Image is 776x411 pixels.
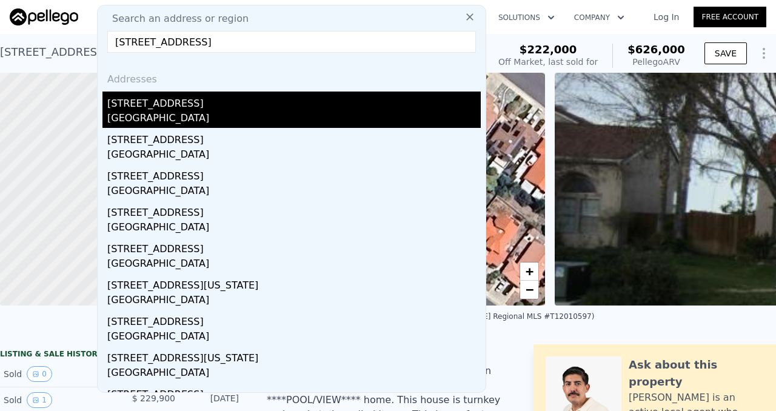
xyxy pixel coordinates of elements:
span: − [526,282,533,297]
div: Sold [4,392,112,408]
div: [STREET_ADDRESS] [107,201,481,220]
a: Zoom out [520,281,538,299]
span: $222,000 [520,43,577,56]
button: Company [564,7,634,28]
a: Free Account [694,7,766,27]
div: [STREET_ADDRESS][US_STATE] [107,273,481,293]
input: Enter an address, city, region, neighborhood or zip code [107,31,476,53]
div: [STREET_ADDRESS] [107,164,481,184]
div: Pellego ARV [627,56,685,68]
div: [GEOGRAPHIC_DATA] [107,293,481,310]
div: [STREET_ADDRESS] [107,237,481,256]
div: [GEOGRAPHIC_DATA] [107,329,481,346]
div: [DATE] [185,392,239,408]
div: [STREET_ADDRESS] [107,383,481,402]
div: [GEOGRAPHIC_DATA] [107,220,481,237]
div: [GEOGRAPHIC_DATA] [107,256,481,273]
div: [GEOGRAPHIC_DATA] [107,111,481,128]
div: Sold [4,366,112,382]
a: Zoom in [520,262,538,281]
img: Pellego [10,8,78,25]
button: SAVE [704,42,747,64]
button: View historical data [27,392,52,408]
button: Show Options [752,41,776,65]
div: Addresses [102,62,481,92]
div: [GEOGRAPHIC_DATA] [107,366,481,383]
span: $ 229,900 [132,393,175,403]
div: [STREET_ADDRESS][US_STATE] [107,346,481,366]
div: [STREET_ADDRESS] [107,92,481,111]
a: Log In [639,11,694,23]
div: [GEOGRAPHIC_DATA] [107,147,481,164]
button: Solutions [489,7,564,28]
span: + [526,264,533,279]
div: [GEOGRAPHIC_DATA] [107,184,481,201]
span: Search an address or region [102,12,249,26]
span: $626,000 [627,43,685,56]
div: [STREET_ADDRESS] [107,310,481,329]
div: Ask about this property [629,356,764,390]
div: [STREET_ADDRESS] [107,128,481,147]
button: View historical data [27,366,52,382]
div: Off Market, last sold for [498,56,598,68]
